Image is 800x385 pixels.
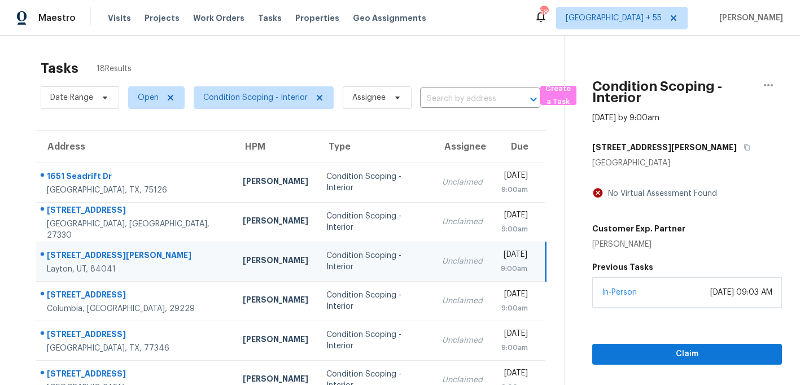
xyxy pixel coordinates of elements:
[592,261,782,273] h5: Previous Tasks
[501,368,528,382] div: [DATE]
[145,12,180,24] span: Projects
[420,90,509,108] input: Search by address
[501,288,528,303] div: [DATE]
[47,368,225,382] div: [STREET_ADDRESS]
[592,158,782,169] div: [GEOGRAPHIC_DATA]
[710,287,772,298] div: [DATE] 09:03 AM
[47,185,225,196] div: [GEOGRAPHIC_DATA], TX, 75126
[47,204,225,218] div: [STREET_ADDRESS]
[138,92,159,103] span: Open
[546,82,571,108] span: Create a Task
[592,142,737,153] h5: [STREET_ADDRESS][PERSON_NAME]
[442,216,483,228] div: Unclaimed
[47,329,225,343] div: [STREET_ADDRESS]
[433,131,492,163] th: Assignee
[592,187,604,199] img: Artifact Not Present Icon
[592,239,685,250] div: [PERSON_NAME]
[442,335,483,346] div: Unclaimed
[47,343,225,354] div: [GEOGRAPHIC_DATA], TX, 77346
[38,12,76,24] span: Maestro
[442,177,483,188] div: Unclaimed
[47,218,225,241] div: [GEOGRAPHIC_DATA], [GEOGRAPHIC_DATA], 27330
[243,215,308,229] div: [PERSON_NAME]
[592,344,782,365] button: Claim
[326,171,423,194] div: Condition Scoping - Interior
[601,347,773,361] span: Claim
[501,170,528,184] div: [DATE]
[295,12,339,24] span: Properties
[566,12,662,24] span: [GEOGRAPHIC_DATA] + 55
[243,334,308,348] div: [PERSON_NAME]
[715,12,783,24] span: [PERSON_NAME]
[203,92,308,103] span: Condition Scoping - Interior
[234,131,317,163] th: HPM
[501,342,528,353] div: 9:00am
[326,250,423,273] div: Condition Scoping - Interior
[243,176,308,190] div: [PERSON_NAME]
[243,255,308,269] div: [PERSON_NAME]
[193,12,244,24] span: Work Orders
[47,250,225,264] div: [STREET_ADDRESS][PERSON_NAME]
[602,288,637,296] a: In-Person
[737,137,752,158] button: Copy Address
[592,223,685,234] h5: Customer Exp. Partner
[47,303,225,314] div: Columbia, [GEOGRAPHIC_DATA], 29229
[36,131,234,163] th: Address
[592,81,755,103] h2: Condition Scoping - Interior
[492,131,546,163] th: Due
[501,303,528,314] div: 9:00am
[442,295,483,307] div: Unclaimed
[108,12,131,24] span: Visits
[540,7,548,18] div: 586
[501,249,527,263] div: [DATE]
[243,294,308,308] div: [PERSON_NAME]
[258,14,282,22] span: Tasks
[97,63,132,75] span: 18 Results
[353,12,426,24] span: Geo Assignments
[501,209,528,224] div: [DATE]
[592,112,659,124] div: [DATE] by 9:00am
[501,184,528,195] div: 9:00am
[50,92,93,103] span: Date Range
[604,188,717,199] div: No Virtual Assessment Found
[501,328,528,342] div: [DATE]
[501,263,527,274] div: 9:00am
[317,131,432,163] th: Type
[41,63,78,74] h2: Tasks
[352,92,386,103] span: Assignee
[540,86,576,105] button: Create a Task
[326,211,423,233] div: Condition Scoping - Interior
[47,264,225,275] div: Layton, UT, 84041
[501,224,528,235] div: 9:00am
[47,170,225,185] div: 1651 Seadrift Dr
[526,91,541,107] button: Open
[442,256,483,267] div: Unclaimed
[326,329,423,352] div: Condition Scoping - Interior
[326,290,423,312] div: Condition Scoping - Interior
[47,289,225,303] div: [STREET_ADDRESS]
